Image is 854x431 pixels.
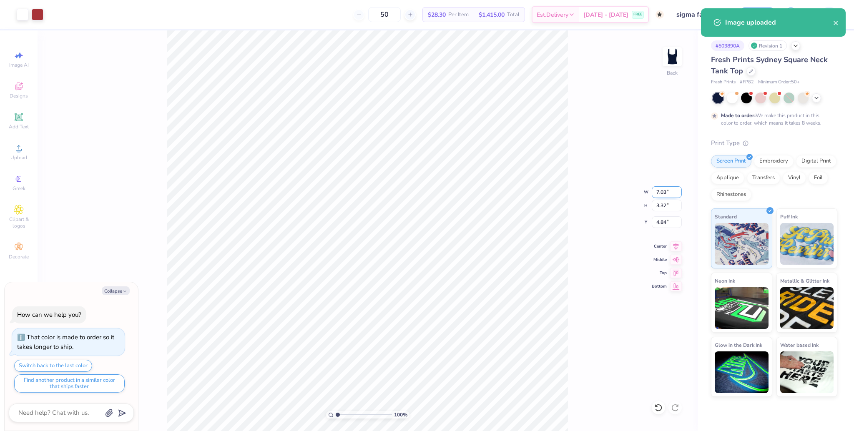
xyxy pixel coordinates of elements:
[780,351,834,393] img: Water based Ink
[809,172,828,184] div: Foil
[754,155,794,168] div: Embroidery
[10,154,27,161] span: Upload
[780,223,834,265] img: Puff Ink
[725,18,833,28] div: Image uploaded
[780,276,829,285] span: Metallic & Glitter Ink
[448,10,469,19] span: Per Item
[715,341,762,349] span: Glow in the Dark Ink
[780,341,819,349] span: Water based Ink
[394,411,407,418] span: 100 %
[507,10,520,19] span: Total
[711,155,751,168] div: Screen Print
[711,79,736,86] span: Fresh Prints
[537,10,568,19] span: Est. Delivery
[664,48,681,65] img: Back
[13,185,25,192] span: Greek
[711,188,751,201] div: Rhinestones
[633,12,642,18] span: FREE
[715,223,769,265] img: Standard
[758,79,800,86] span: Minimum Order: 50 +
[721,112,756,119] strong: Made to order:
[479,10,505,19] span: $1,415.00
[14,360,92,372] button: Switch back to the last color
[102,286,130,295] button: Collapse
[9,253,29,260] span: Decorate
[667,69,678,77] div: Back
[833,18,839,28] button: close
[9,123,29,130] span: Add Text
[711,55,828,76] span: Fresh Prints Sydney Square Neck Tank Top
[715,287,769,329] img: Neon Ink
[670,6,731,23] input: Untitled Design
[780,287,834,329] img: Metallic & Glitter Ink
[721,112,824,127] div: We make this product in this color to order, which means it takes 8 weeks.
[715,212,737,221] span: Standard
[14,374,125,393] button: Find another product in a similar color that ships faster
[711,172,744,184] div: Applique
[796,155,836,168] div: Digital Print
[783,172,806,184] div: Vinyl
[652,270,667,276] span: Top
[17,311,81,319] div: How can we help you?
[715,351,769,393] img: Glow in the Dark Ink
[749,40,787,51] div: Revision 1
[740,79,754,86] span: # FP82
[747,172,780,184] div: Transfers
[652,283,667,289] span: Bottom
[4,216,33,229] span: Clipart & logos
[780,212,798,221] span: Puff Ink
[17,333,114,351] div: That color is made to order so it takes longer to ship.
[10,93,28,99] span: Designs
[715,276,735,285] span: Neon Ink
[711,40,744,51] div: # 503890A
[428,10,446,19] span: $28.30
[652,257,667,263] span: Middle
[711,138,837,148] div: Print Type
[9,62,29,68] span: Image AI
[368,7,401,22] input: – –
[652,243,667,249] span: Center
[583,10,628,19] span: [DATE] - [DATE]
